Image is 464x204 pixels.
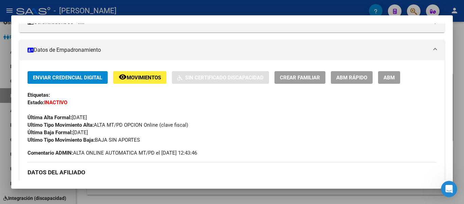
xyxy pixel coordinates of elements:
[28,114,72,121] strong: Última Alta Formal:
[28,137,95,143] strong: Ultimo Tipo Movimiento Baja:
[28,71,108,84] button: Enviar Credencial Digital
[28,46,428,54] mat-panel-title: Datos de Empadronamiento
[172,71,269,84] button: Sin Certificado Discapacidad
[44,99,67,106] strong: INACTIVO
[28,149,197,157] span: ALTA ONLINE AUTOMATICA MT/PD el [DATE] 12:43:46
[119,73,127,81] mat-icon: remove_red_eye
[28,129,73,136] strong: Última Baja Formal:
[336,75,367,81] span: ABM Rápido
[378,71,400,84] button: ABM
[127,75,161,81] span: Movimientos
[28,137,140,143] span: BAJA SIN APORTES
[274,71,325,84] button: Crear Familiar
[28,99,44,106] strong: Estado:
[28,129,88,136] span: [DATE]
[19,40,445,60] mat-expansion-panel-header: Datos de Empadronamiento
[28,150,73,156] strong: Comentario ADMIN:
[441,181,457,197] iframe: Intercom live chat
[280,75,320,81] span: Crear Familiar
[113,71,166,84] button: Movimientos
[331,71,373,84] button: ABM Rápido
[28,122,188,128] span: ALTA MT/PD OPCION Online (clave fiscal)
[33,75,102,81] span: Enviar Credencial Digital
[28,122,94,128] strong: Ultimo Tipo Movimiento Alta:
[28,169,436,176] h3: DATOS DEL AFILIADO
[185,75,264,81] span: Sin Certificado Discapacidad
[383,75,395,81] span: ABM
[28,114,87,121] span: [DATE]
[28,92,50,98] strong: Etiquetas:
